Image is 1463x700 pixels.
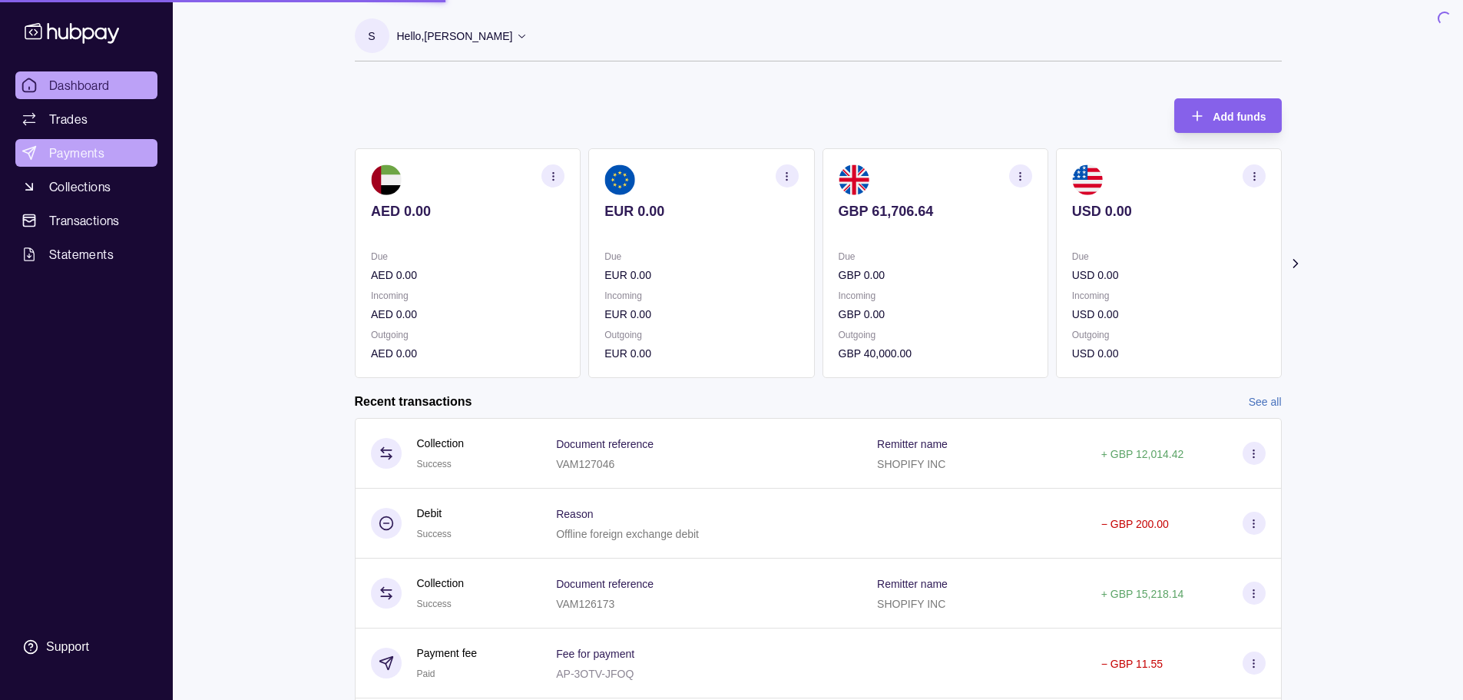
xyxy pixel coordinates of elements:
[417,529,452,539] span: Success
[556,598,614,610] p: VAM126173
[556,648,634,660] p: Fee for payment
[1071,203,1265,220] p: USD 0.00
[1071,306,1265,323] p: USD 0.00
[838,164,869,195] img: gb
[1174,98,1281,133] button: Add funds
[355,393,472,410] h2: Recent transactions
[556,528,699,540] p: Offline foreign exchange debit
[604,306,798,323] p: EUR 0.00
[1071,267,1265,284] p: USD 0.00
[838,306,1031,323] p: GBP 0.00
[1249,393,1282,410] a: See all
[15,241,157,268] a: Statements
[1101,448,1184,460] p: + GBP 12,014.42
[417,668,435,679] span: Paid
[49,245,114,264] span: Statements
[49,144,104,162] span: Payments
[556,578,654,590] p: Document reference
[371,287,564,304] p: Incoming
[556,668,634,680] p: AP-3OTV-JFOQ
[604,267,798,284] p: EUR 0.00
[838,267,1031,284] p: GBP 0.00
[604,345,798,362] p: EUR 0.00
[604,248,798,265] p: Due
[15,207,157,234] a: Transactions
[877,458,945,470] p: SHOPIFY INC
[417,505,452,522] p: Debit
[838,327,1031,343] p: Outgoing
[371,267,564,284] p: AED 0.00
[371,164,402,195] img: ae
[838,248,1031,265] p: Due
[49,177,111,196] span: Collections
[15,631,157,663] a: Support
[877,598,945,610] p: SHOPIFY INC
[604,203,798,220] p: EUR 0.00
[1101,658,1163,670] p: − GBP 11.55
[838,287,1031,304] p: Incoming
[556,438,654,450] p: Document reference
[1071,164,1102,195] img: us
[15,105,157,133] a: Trades
[604,164,635,195] img: eu
[1071,327,1265,343] p: Outgoing
[15,173,157,201] a: Collections
[371,327,564,343] p: Outgoing
[556,458,614,470] p: VAM127046
[604,287,798,304] p: Incoming
[1101,518,1169,530] p: − GBP 200.00
[15,71,157,99] a: Dashboard
[417,575,464,592] p: Collection
[371,306,564,323] p: AED 0.00
[46,639,89,655] div: Support
[371,248,564,265] p: Due
[49,110,88,128] span: Trades
[877,578,948,590] p: Remitter name
[417,459,452,469] span: Success
[397,28,513,45] p: Hello, [PERSON_NAME]
[556,508,593,520] p: Reason
[1071,287,1265,304] p: Incoming
[838,345,1031,362] p: GBP 40,000.00
[49,211,120,230] span: Transactions
[838,203,1031,220] p: GBP 61,706.64
[417,645,478,662] p: Payment fee
[368,28,375,45] p: S
[417,435,464,452] p: Collection
[1213,111,1266,123] span: Add funds
[15,139,157,167] a: Payments
[877,438,948,450] p: Remitter name
[1071,345,1265,362] p: USD 0.00
[371,345,564,362] p: AED 0.00
[371,203,564,220] p: AED 0.00
[1071,248,1265,265] p: Due
[604,327,798,343] p: Outgoing
[417,599,452,609] span: Success
[49,76,110,95] span: Dashboard
[1101,588,1184,600] p: + GBP 15,218.14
